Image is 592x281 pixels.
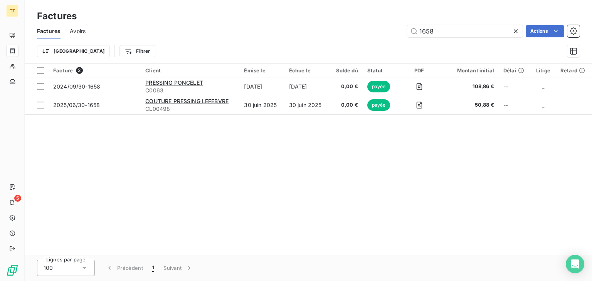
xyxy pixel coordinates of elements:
span: C0063 [145,87,235,94]
button: 1 [148,260,159,276]
span: 2024/09/30-1658 [53,83,100,90]
div: TT [6,5,18,17]
td: 30 juin 2025 [284,96,329,114]
td: [DATE] [239,77,284,96]
button: Actions [526,25,564,37]
div: PDF [404,67,435,74]
h3: Factures [37,9,77,23]
div: Solde dû [334,67,358,74]
span: CL00498 [145,105,235,113]
span: payée [367,99,390,111]
span: 108,86 € [444,83,494,90]
td: -- [499,96,531,114]
span: 5 [14,195,21,202]
input: Rechercher [407,25,523,37]
div: Montant initial [444,67,494,74]
div: Délai [503,67,526,74]
div: Échue le [289,67,325,74]
button: Filtrer [119,45,155,57]
span: _ [542,83,544,90]
div: Statut [367,67,395,74]
span: 0,00 € [334,101,358,109]
span: Factures [37,27,61,35]
img: Logo LeanPay [6,264,18,276]
span: PRESSING PONCELET [145,79,203,86]
div: Retard [560,67,587,74]
span: 1 [152,264,154,272]
span: _ [542,102,544,108]
td: 30 juin 2025 [239,96,284,114]
span: 100 [44,264,53,272]
div: Litige [535,67,551,74]
div: Client [145,67,235,74]
span: COUTURE PRESSING LEFEBVRE [145,98,229,104]
td: [DATE] [284,77,329,96]
span: 2 [76,67,83,74]
button: Précédent [101,260,148,276]
span: Facture [53,67,73,74]
span: payée [367,81,390,92]
span: Avoirs [70,27,86,35]
button: [GEOGRAPHIC_DATA] [37,45,110,57]
td: -- [499,77,531,96]
div: Open Intercom Messenger [566,255,584,273]
button: Suivant [159,260,198,276]
span: 2025/06/30-1658 [53,102,100,108]
span: 0,00 € [334,83,358,90]
div: Émise le [244,67,279,74]
span: 50,88 € [444,101,494,109]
